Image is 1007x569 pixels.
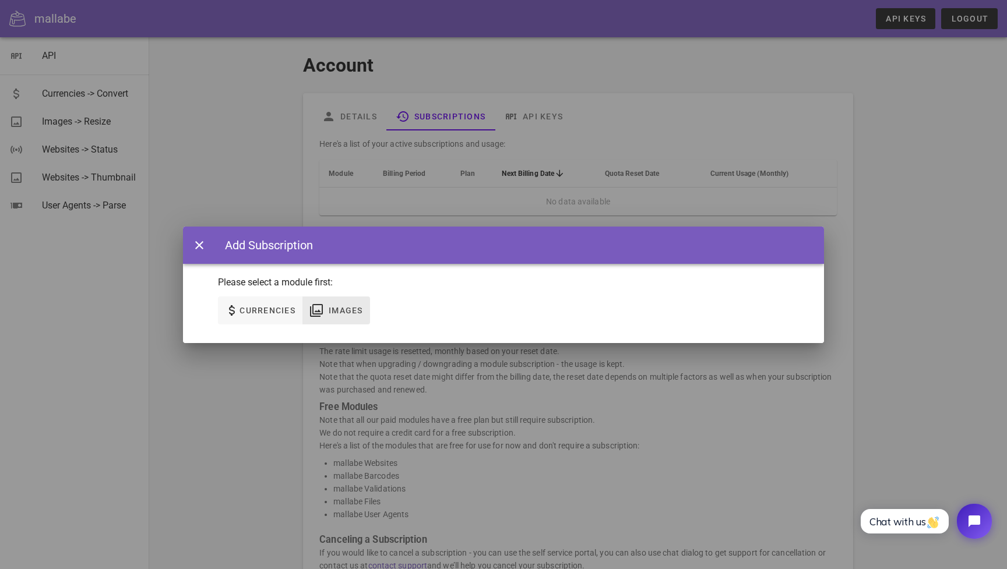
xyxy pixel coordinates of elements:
div: Add Subscription [213,236,313,254]
button: Currencies [218,296,302,324]
span: Images [328,306,363,315]
p: Please select a module first: [218,275,789,289]
iframe: Tidio Chat [848,494,1002,549]
button: Images [302,296,370,324]
span: Currencies [239,306,295,315]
